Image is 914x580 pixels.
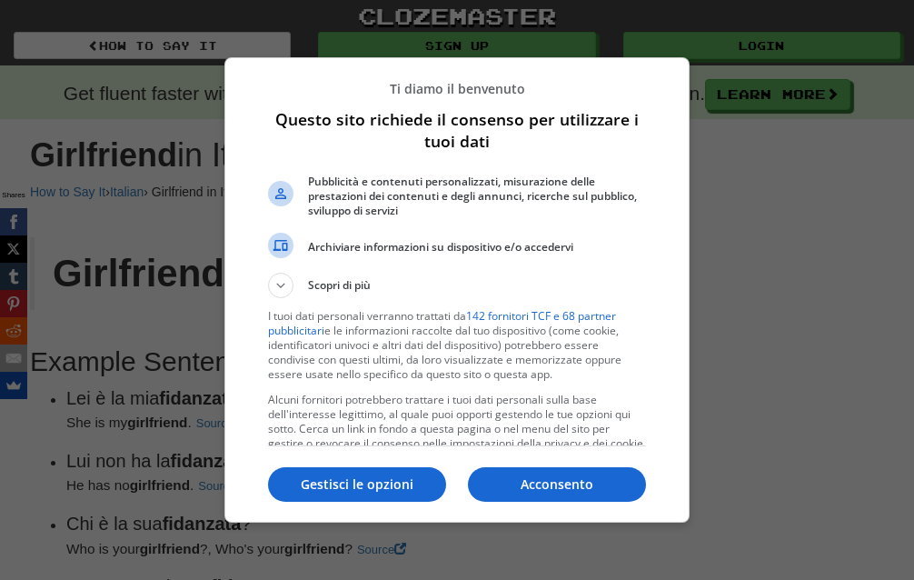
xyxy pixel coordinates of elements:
[268,80,646,97] p: Ti diamo il benvenuto
[308,175,646,218] span: Pubblicità e contenuti personalizzati, misurazione delle prestazioni dei contenuti e degli annunc...
[308,277,371,298] span: Scopri di più
[268,108,646,152] h1: Questo sito richiede il consenso per utilizzare i tuoi dati
[224,57,690,523] div: Questo sito richiede il consenso per utilizzare i tuoi dati
[268,393,646,451] p: Alcuni fornitori potrebbero trattare i tuoi dati personali sulla base dell'interesse legittimo, a...
[268,273,646,298] button: Scopri di più
[468,475,646,494] p: Acconsento
[308,240,646,255] span: Archiviare informazioni su dispositivo e/o accedervi
[268,309,646,382] p: I tuoi dati personali verranno trattati da e le informazioni raccolte dal tuo dispositivo (come c...
[268,467,446,502] button: Gestisci le opzioni
[468,467,646,502] button: Acconsento
[268,475,446,494] p: Gestisci le opzioni
[268,308,616,338] a: 142 fornitori TCF e 68 partner pubblicitari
